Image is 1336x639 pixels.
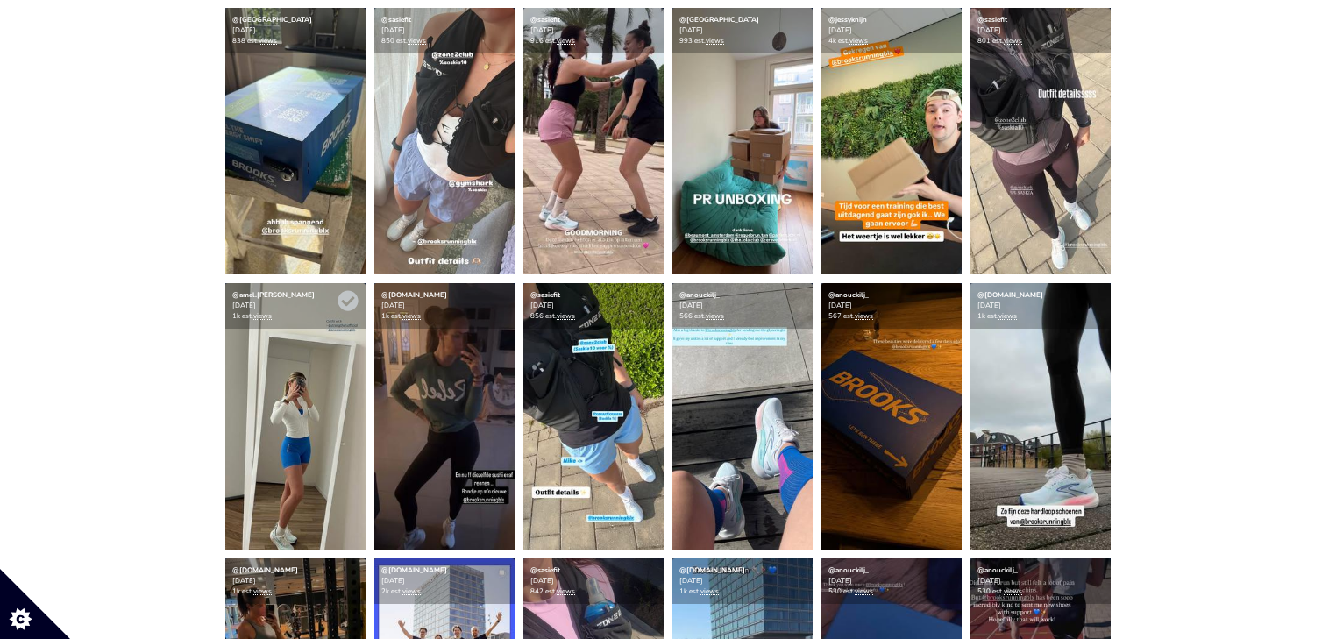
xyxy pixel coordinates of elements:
a: @anouckilj_ [977,565,1018,575]
div: [DATE] 530 est. [821,558,962,604]
a: views [998,311,1017,321]
a: @[DOMAIN_NAME] [977,290,1043,300]
div: [DATE] 916 est. [523,8,664,53]
a: views [849,36,868,46]
a: views [253,586,272,596]
a: views [706,311,724,321]
a: @[DOMAIN_NAME] [679,565,745,575]
a: @sasiefit [530,15,560,25]
a: views [557,586,575,596]
div: [DATE] 842 est. [523,558,664,604]
div: [DATE] 1k est. [374,283,515,329]
div: [DATE] 2k est. [374,558,515,604]
a: views [1004,586,1022,596]
a: @sasiefit [530,565,560,575]
a: views [259,36,277,46]
a: views [706,36,724,46]
a: @[DOMAIN_NAME] [381,290,447,300]
a: @amel.[PERSON_NAME] [232,290,315,300]
a: views [402,586,421,596]
a: @anouckilj_ [679,290,720,300]
a: views [855,311,873,321]
a: views [855,586,873,596]
div: [DATE] 1k est. [672,558,813,604]
div: [DATE] 850 est. [374,8,515,53]
div: [DATE] 993 est. [672,8,813,53]
div: [DATE] 530 est. [970,558,1111,604]
a: @sasiefit [381,15,411,25]
a: @[DOMAIN_NAME] [381,565,447,575]
a: @anouckilj_ [828,565,869,575]
div: [DATE] 801 est. [970,8,1111,53]
div: [DATE] 1k est. [970,283,1111,329]
div: [DATE] 566 est. [672,283,813,329]
a: @[GEOGRAPHIC_DATA] [679,15,759,25]
a: @[DOMAIN_NAME] [232,565,298,575]
a: @anouckilj_ [828,290,869,300]
div: [DATE] 838 est. [225,8,366,53]
a: views [700,586,719,596]
a: @jessyknijn [828,15,867,25]
a: views [1004,36,1022,46]
a: views [402,311,421,321]
div: [DATE] 856 est. [523,283,664,329]
div: [DATE] 567 est. [821,283,962,329]
a: views [557,311,575,321]
a: views [253,311,272,321]
a: views [408,36,426,46]
div: [DATE] 1k est. [225,558,366,604]
div: [DATE] 4k est. [821,8,962,53]
a: @[GEOGRAPHIC_DATA] [232,15,312,25]
a: @sasiefit [530,290,560,300]
a: @sasiefit [977,15,1007,25]
a: views [557,36,575,46]
div: [DATE] 1k est. [225,283,366,329]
